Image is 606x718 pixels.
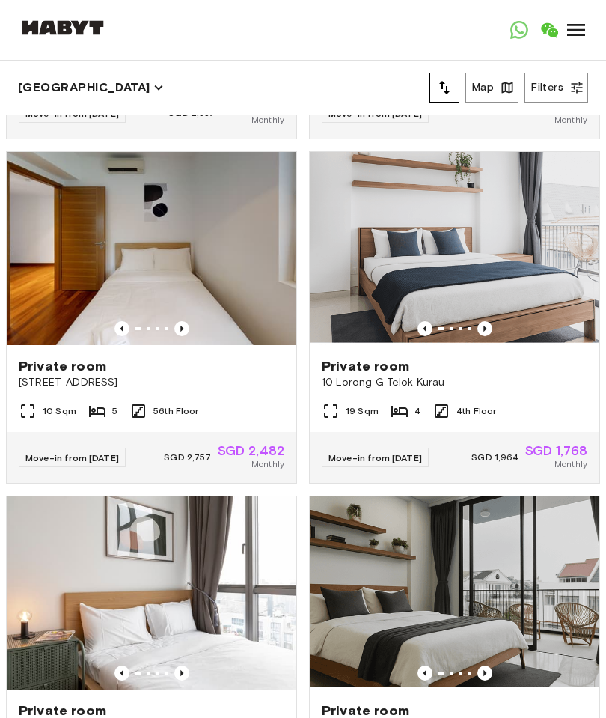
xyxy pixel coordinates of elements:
button: Previous image [114,666,129,681]
button: Previous image [174,321,189,336]
button: [GEOGRAPHIC_DATA] [18,77,164,98]
span: SGD 1,768 [525,444,587,457]
span: 56th Floor [153,404,199,418]
span: Monthly [251,457,284,471]
span: [STREET_ADDRESS] [19,375,284,390]
button: Previous image [174,666,189,681]
img: Habyt [18,20,108,35]
span: Move-in from [DATE] [25,452,119,463]
img: Marketing picture of unit SG-01-029-001-01 [310,496,599,690]
span: SGD 1,964 [471,451,518,464]
span: 4 [414,404,420,418]
span: 10 Lorong G Telok Kurau [322,375,587,390]
span: Private room [322,357,409,375]
span: 10 Sqm [43,404,76,418]
button: Previous image [114,321,129,336]
span: Private room [19,357,106,375]
span: Move-in from [DATE] [328,452,422,463]
button: tune [429,73,459,103]
span: SGD 2,757 [164,451,211,464]
button: Previous image [417,321,432,336]
span: Monthly [251,113,284,127]
button: Map [465,73,518,103]
span: Monthly [554,113,587,127]
img: Marketing picture of unit SG-01-029-006-01 [310,152,599,345]
button: Previous image [477,666,492,681]
button: Filters [524,73,588,103]
span: Monthly [554,457,587,471]
img: Marketing picture of unit SG-01-072-003-03 [7,152,296,345]
span: 4th Floor [456,404,496,418]
button: Previous image [417,666,432,681]
span: 19 Sqm [346,404,379,418]
a: Marketing picture of unit SG-01-072-003-03Previous imagePrevious imagePrivate room[STREET_ADDRESS... [6,151,297,484]
a: Marketing picture of unit SG-01-029-006-01Previous imagePrevious imagePrivate room10 Lorong G Tel... [309,151,600,484]
img: Marketing picture of unit SG-01-113-001-04 [7,496,296,690]
span: 5 [112,404,117,418]
span: SGD 2,482 [218,444,284,457]
button: Previous image [477,321,492,336]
